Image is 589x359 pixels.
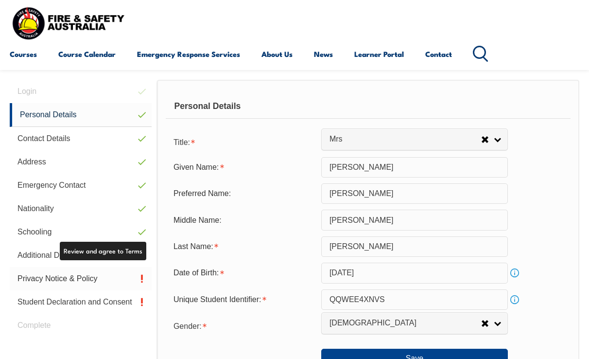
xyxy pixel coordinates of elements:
a: Personal Details [10,103,152,127]
a: Emergency Response Services [137,42,240,66]
a: Student Declaration and Consent [10,290,152,314]
span: Title: [173,138,190,146]
a: Additional Details [10,244,152,267]
div: Title is required. [166,132,321,151]
a: Nationality [10,197,152,220]
span: Mrs [329,134,481,144]
div: Middle Name: [166,211,321,229]
a: Learner Portal [354,42,404,66]
a: About Us [261,42,293,66]
a: Courses [10,42,37,66]
div: Unique Student Identifier is required. [166,290,321,309]
a: News [314,42,333,66]
div: Last Name is required. [166,237,321,256]
div: Gender is required. [166,316,321,335]
a: Schooling [10,220,152,244]
a: Info [508,266,521,280]
a: Address [10,150,152,174]
a: Contact Details [10,127,152,150]
span: Gender: [173,322,202,330]
input: Select Date... [321,263,508,283]
div: Preferred Name: [166,184,321,203]
input: 10 Characters no 1, 0, O or I [321,289,508,310]
a: Privacy Notice & Policy [10,267,152,290]
a: Contact [425,42,452,66]
span: [DEMOGRAPHIC_DATA] [329,318,481,328]
a: Course Calendar [58,42,116,66]
a: Emergency Contact [10,174,152,197]
a: Info [508,293,521,306]
div: Date of Birth is required. [166,264,321,282]
div: Given Name is required. [166,158,321,177]
div: Personal Details [166,94,571,119]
